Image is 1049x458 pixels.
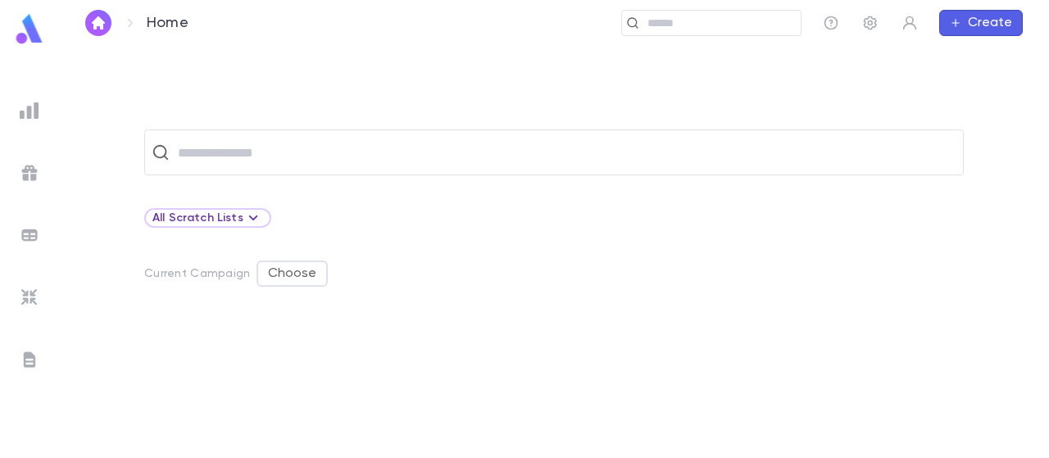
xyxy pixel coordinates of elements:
img: logo [13,13,46,45]
div: All Scratch Lists [152,208,263,228]
img: imports_grey.530a8a0e642e233f2baf0ef88e8c9fcb.svg [20,288,39,307]
p: Current Campaign [144,267,250,280]
img: campaigns_grey.99e729a5f7ee94e3726e6486bddda8f1.svg [20,163,39,183]
button: Choose [257,261,328,287]
div: All Scratch Lists [144,208,271,228]
button: Create [939,10,1023,36]
p: Home [147,14,188,32]
img: batches_grey.339ca447c9d9533ef1741baa751efc33.svg [20,225,39,245]
img: home_white.a664292cf8c1dea59945f0da9f25487c.svg [89,16,108,29]
img: letters_grey.7941b92b52307dd3b8a917253454ce1c.svg [20,350,39,370]
img: reports_grey.c525e4749d1bce6a11f5fe2a8de1b229.svg [20,101,39,120]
